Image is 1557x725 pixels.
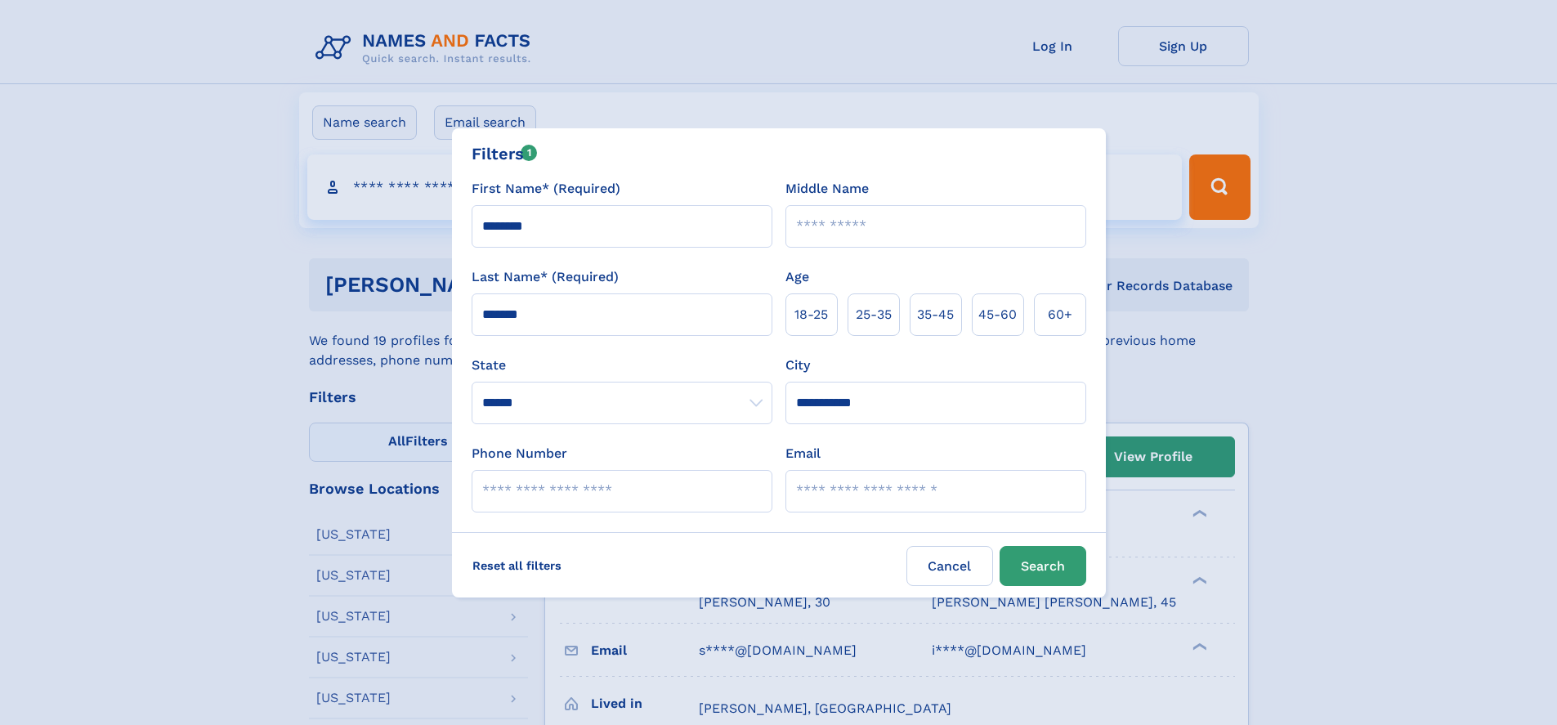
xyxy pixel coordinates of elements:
label: Email [785,444,821,463]
label: Middle Name [785,179,869,199]
label: Reset all filters [462,546,572,585]
button: Search [1000,546,1086,586]
span: 25‑35 [856,305,892,324]
span: 18‑25 [794,305,828,324]
label: Last Name* (Required) [472,267,619,287]
label: Cancel [906,546,993,586]
label: Phone Number [472,444,567,463]
label: First Name* (Required) [472,179,620,199]
label: Age [785,267,809,287]
label: City [785,356,810,375]
label: State [472,356,772,375]
span: 35‑45 [917,305,954,324]
div: Filters [472,141,538,166]
span: 45‑60 [978,305,1017,324]
span: 60+ [1048,305,1072,324]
